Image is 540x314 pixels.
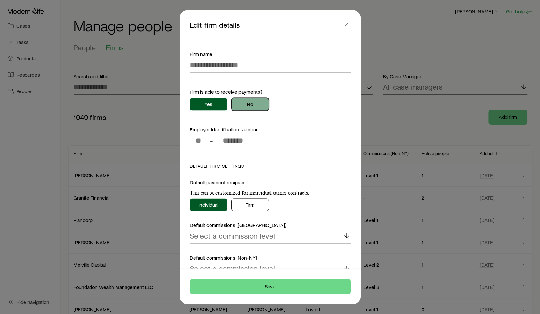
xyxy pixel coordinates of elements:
div: Default commissions (Non-NY) [190,254,351,261]
div: Default payment recipient [190,178,351,196]
button: Save [190,279,351,294]
button: No [231,98,269,110]
p: This can be customized for individual carrier contracts. [190,190,351,196]
div: Default commissions ([GEOGRAPHIC_DATA]) [190,221,351,229]
button: Firm [231,198,269,211]
p: Edit firm details [190,20,342,30]
div: Employer Identification Number [190,125,351,133]
button: Individual [190,198,227,211]
div: Firm is able to receive payments? [190,88,351,95]
p: Default Firm Settings [190,163,351,168]
button: Yes [190,98,227,110]
span: - [210,136,213,145]
div: Firm name [190,50,351,58]
p: Select a commission level [190,231,275,240]
p: Select a commission level [190,264,275,273]
div: commissionsInfo.commissionsPayableToAgency [190,98,351,110]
